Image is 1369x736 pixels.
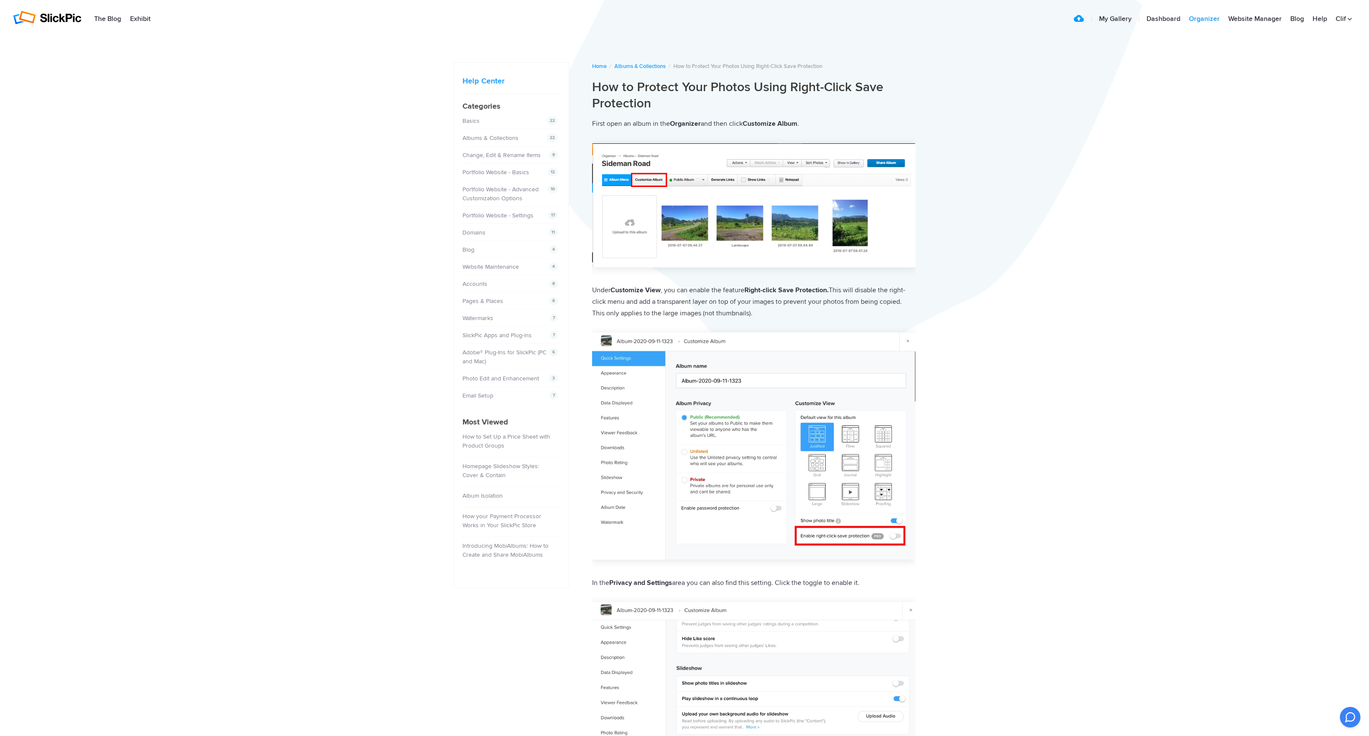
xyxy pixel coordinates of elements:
[462,349,546,365] a: Adobe® Plug-Ins for SlickPic (PC and Mac)
[592,63,607,70] a: Home
[549,374,558,383] span: 3
[549,279,558,288] span: 8
[462,416,560,428] h4: Most Viewed
[548,228,558,237] span: 11
[669,63,670,70] span: /
[547,134,558,142] span: 22
[462,117,480,125] a: Basics
[548,211,558,220] span: 17
[462,229,486,236] a: Domains
[592,79,916,111] h1: How to Protect Your Photos Using Right-Click Save Protection
[462,263,519,270] a: Website Maintenance
[462,186,539,202] a: Portfolio Website - Advanced Customization Options
[462,392,493,399] a: Email Setup
[549,245,558,254] span: 4
[610,63,611,70] span: /
[462,212,533,219] a: Portfolio Website - Settings
[610,286,661,294] strong: Customize View
[548,185,558,193] span: 10
[550,314,558,322] span: 7
[547,116,558,125] span: 22
[462,134,519,142] a: Albums & Collections
[550,331,558,339] span: 7
[548,168,558,176] span: 12
[462,332,532,339] a: SlickPic Apps and Plug-ins
[462,151,541,159] a: Change, Edit & Rename Items
[592,285,916,319] p: Under , you can enable the feature This will disable the right-click menu and add a transparent l...
[550,391,558,400] span: 7
[592,118,916,130] p: First open an album in the and then click .
[462,297,503,305] a: Pages & Places
[670,119,701,128] strong: Organizer
[549,297,558,305] span: 8
[549,151,558,159] span: 9
[462,76,504,86] a: Help Center
[462,101,560,112] h4: Categories
[462,169,529,176] a: Portfolio Website - Basics
[462,280,487,288] a: Accounts
[549,262,558,271] span: 4
[592,577,916,589] p: In the area you can also find this setting. Click the toggle to enable it.
[743,119,797,128] strong: Customize Album
[462,492,503,499] a: Album Isolation
[744,286,829,294] strong: Right-click Save Protection.
[673,63,822,70] span: How to Protect Your Photos Using Right-Click Save Protection
[462,542,548,558] a: Introducing MobiAlbums: How to Create and Share MobiAlbums
[462,315,493,322] a: Watermarks
[462,463,539,479] a: Homepage Slideshow Styles: Cover & Contain
[609,579,672,587] strong: Privacy and Settings
[614,63,666,70] a: Albums & Collections
[549,348,558,356] span: 6
[462,433,550,449] a: How to Set Up a Price Sheet with Product Groups
[462,513,541,529] a: How your Payment Processor Works in Your SlickPic Store
[462,246,474,253] a: Blog
[462,375,539,382] a: Photo Edit and Enhancement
